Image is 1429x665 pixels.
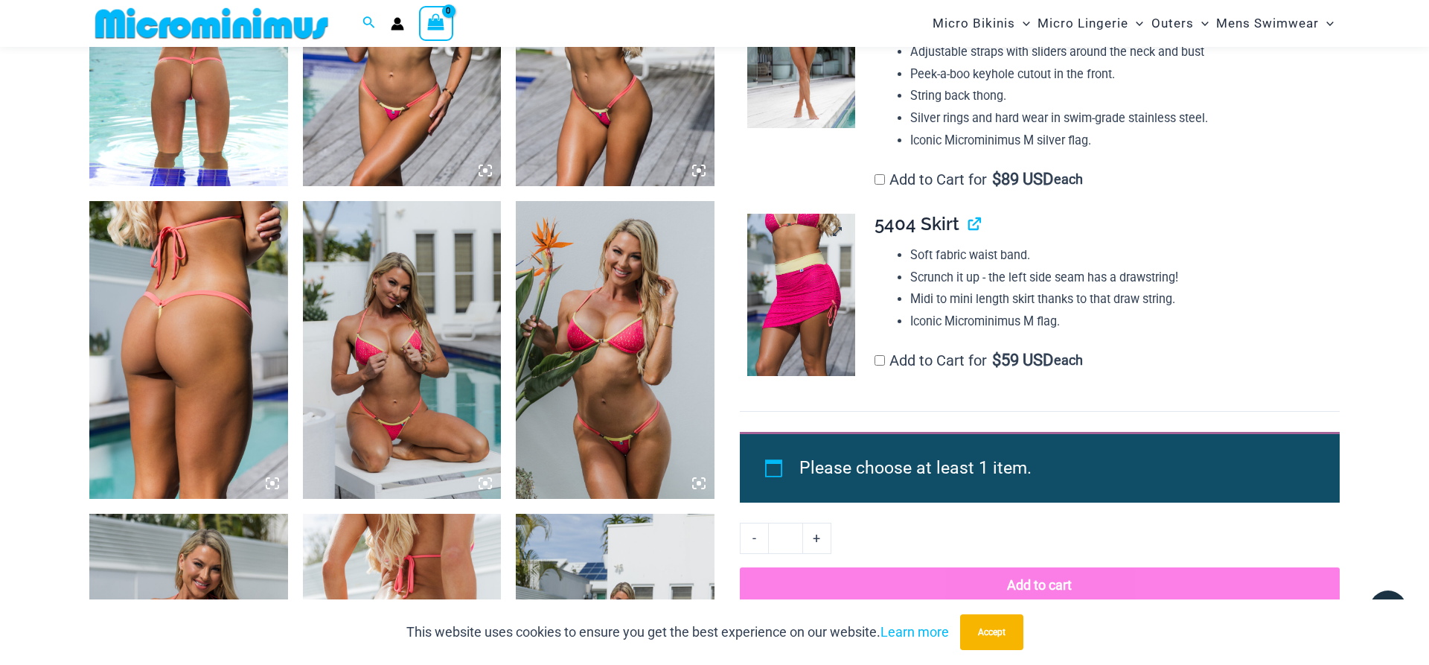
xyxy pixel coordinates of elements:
[875,351,1084,369] label: Add to Cart for
[910,130,1327,152] li: Iconic Microminimus M silver flag.
[992,170,1001,188] span: $
[89,7,334,40] img: MM SHOP LOGO FLAT
[1194,4,1209,42] span: Menu Toggle
[1015,4,1030,42] span: Menu Toggle
[1148,4,1212,42] a: OutersMenu ToggleMenu Toggle
[875,213,959,235] span: 5404 Skirt
[992,172,1053,187] span: 89 USD
[362,14,376,33] a: Search icon link
[910,288,1327,311] li: Midi to mini length skirt thanks to that draw string.
[1216,4,1319,42] span: Mens Swimwear
[406,621,949,643] p: This website uses cookies to ensure you get the best experience on our website.
[1151,4,1194,42] span: Outers
[391,17,404,31] a: Account icon link
[910,107,1327,130] li: Silver rings and hard wear in swim-grade stainless steel.
[419,6,453,40] a: View Shopping Cart, empty
[927,2,1340,45] nav: Site Navigation
[1038,4,1128,42] span: Micro Lingerie
[740,523,768,554] a: -
[875,174,885,185] input: Add to Cart for$89 USD each
[880,624,949,640] a: Learn more
[516,201,714,499] img: Bubble Mesh Highlight Pink 323 Top 469 Thong
[929,4,1034,42] a: Micro BikinisMenu ToggleMenu Toggle
[1034,4,1147,42] a: Micro LingerieMenu ToggleMenu Toggle
[910,85,1327,107] li: String back thong.
[768,523,803,554] input: Product quantity
[799,451,1305,486] li: Please choose at least 1 item.
[303,201,502,499] img: Bubble Mesh Highlight Pink 323 Top 469 Thong
[747,214,855,376] img: Bubble Mesh Highlight Pink 309 Top 5404 Skirt
[1128,4,1143,42] span: Menu Toggle
[910,41,1327,63] li: Adjustable straps with sliders around the neck and bust
[875,171,1084,188] label: Add to Cart for
[1054,353,1083,368] span: each
[875,355,885,366] input: Add to Cart for$59 USD each
[933,4,1015,42] span: Micro Bikinis
[910,63,1327,86] li: Peek-a-boo keyhole cutout in the front.
[1319,4,1334,42] span: Menu Toggle
[89,201,288,499] img: Bubble Mesh Highlight Pink 421 Micro
[960,614,1023,650] button: Accept
[1212,4,1337,42] a: Mens SwimwearMenu ToggleMenu Toggle
[992,351,1001,369] span: $
[910,244,1327,267] li: Soft fabric waist band.
[992,353,1053,368] span: 59 USD
[803,523,831,554] a: +
[1054,172,1083,187] span: each
[910,311,1327,333] li: Iconic Microminimus M flag.
[740,567,1340,603] button: Add to cart
[910,267,1327,289] li: Scrunch it up - the left side seam has a drawstring!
